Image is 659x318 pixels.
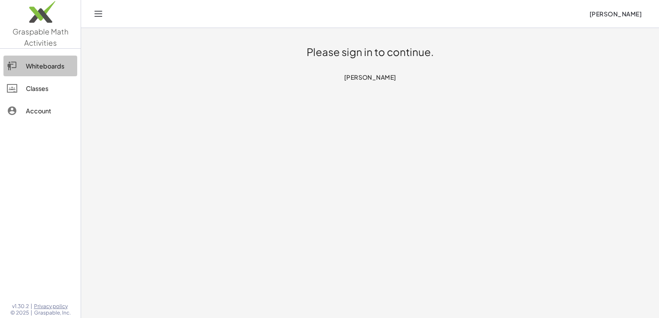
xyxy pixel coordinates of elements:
[3,78,77,99] a: Classes
[91,7,105,21] button: Toggle navigation
[307,45,434,59] h1: Please sign in to continue.
[3,100,77,121] a: Account
[31,303,32,310] span: |
[582,6,649,22] button: [PERSON_NAME]
[13,27,69,47] span: Graspable Math Activities
[10,309,29,316] span: © 2025
[337,69,403,85] button: [PERSON_NAME]
[34,309,71,316] span: Graspable, Inc.
[12,303,29,310] span: v1.30.2
[26,61,74,71] div: Whiteboards
[3,56,77,76] a: Whiteboards
[34,303,71,310] a: Privacy policy
[26,106,74,116] div: Account
[26,83,74,94] div: Classes
[344,73,396,81] span: [PERSON_NAME]
[589,10,642,18] span: [PERSON_NAME]
[31,309,32,316] span: |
